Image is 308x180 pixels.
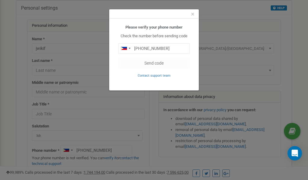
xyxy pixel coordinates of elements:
[125,25,183,29] b: Please verify your phone number
[138,74,171,78] small: Contact support team
[191,11,194,17] button: Close
[191,11,194,18] span: ×
[118,58,190,68] button: Send code
[118,33,190,39] p: Check the number before sending code
[138,73,171,78] a: Contact support team
[119,44,132,53] div: Telephone country code
[288,146,302,160] div: Open Intercom Messenger
[118,43,190,53] input: 0905 123 4567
